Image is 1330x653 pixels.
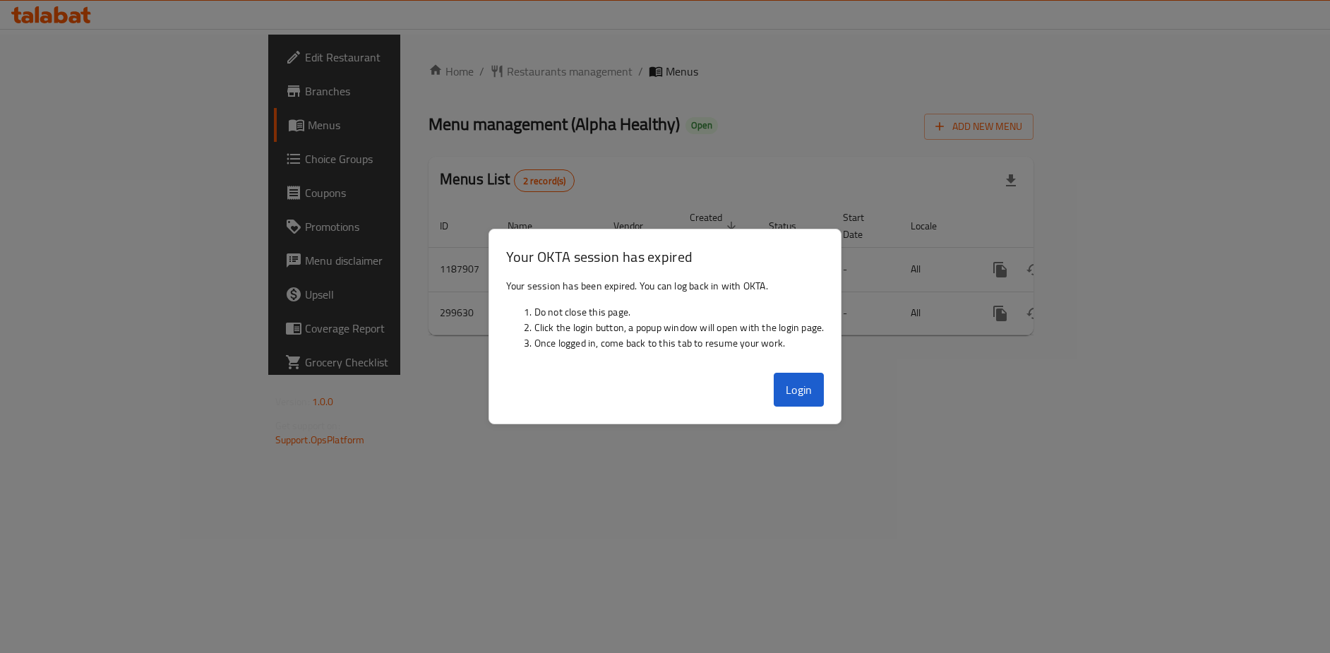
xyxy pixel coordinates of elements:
h3: Your OKTA session has expired [506,246,825,267]
li: Click the login button, a popup window will open with the login page. [534,320,825,335]
li: Once logged in, come back to this tab to resume your work. [534,335,825,351]
button: Login [774,373,825,407]
div: Your session has been expired. You can log back in with OKTA. [489,272,841,367]
li: Do not close this page. [534,304,825,320]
